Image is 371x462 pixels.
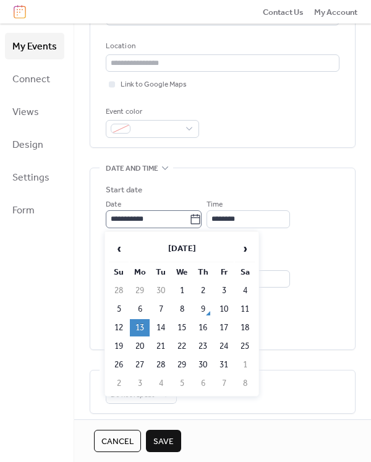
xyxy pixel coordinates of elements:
span: Form [12,201,35,220]
span: Settings [12,168,49,187]
th: Tu [151,263,171,281]
td: 24 [214,338,234,355]
td: 6 [193,375,213,392]
a: My Events [5,33,64,59]
td: 6 [130,301,150,318]
span: Design [12,135,43,155]
td: 28 [151,356,171,374]
td: 11 [235,301,255,318]
a: Connect [5,66,64,92]
td: 2 [109,375,129,392]
div: Location [106,40,337,53]
td: 4 [151,375,171,392]
td: 28 [109,282,129,299]
td: 2 [193,282,213,299]
a: Form [5,197,64,223]
td: 30 [151,282,171,299]
td: 1 [172,282,192,299]
span: Cancel [101,435,134,448]
span: Connect [12,70,50,89]
td: 17 [214,319,234,336]
button: Save [146,430,181,452]
div: Event color [106,106,197,118]
td: 12 [109,319,129,336]
span: My Events [12,37,57,56]
th: [DATE] [130,236,234,262]
span: Date and time [106,162,158,174]
td: 8 [172,301,192,318]
td: 29 [130,282,150,299]
td: 1 [235,356,255,374]
th: Fr [214,263,234,281]
span: ‹ [109,236,128,261]
td: 31 [214,356,234,374]
td: 5 [109,301,129,318]
td: 20 [130,338,150,355]
a: Design [5,131,64,158]
th: Th [193,263,213,281]
img: logo [14,5,26,19]
td: 8 [235,375,255,392]
td: 13 [130,319,150,336]
span: › [236,236,254,261]
a: Contact Us [263,6,304,18]
td: 26 [109,356,129,374]
td: 30 [193,356,213,374]
th: Mo [130,263,150,281]
th: We [172,263,192,281]
td: 25 [235,338,255,355]
a: My Account [314,6,357,18]
span: Save [153,435,174,448]
a: Settings [5,164,64,190]
td: 22 [172,338,192,355]
td: 21 [151,338,171,355]
td: 16 [193,319,213,336]
td: 7 [151,301,171,318]
td: 4 [235,282,255,299]
td: 18 [235,319,255,336]
td: 14 [151,319,171,336]
a: Views [5,98,64,125]
th: Su [109,263,129,281]
td: 10 [214,301,234,318]
span: My Account [314,6,357,19]
span: Contact Us [263,6,304,19]
td: 29 [172,356,192,374]
span: Time [207,199,223,211]
td: 23 [193,338,213,355]
td: 3 [214,282,234,299]
button: Cancel [94,430,141,452]
div: Start date [106,184,142,196]
td: 3 [130,375,150,392]
td: 19 [109,338,129,355]
span: Views [12,103,39,122]
td: 27 [130,356,150,374]
span: Link to Google Maps [121,79,187,91]
th: Sa [235,263,255,281]
td: 5 [172,375,192,392]
td: 15 [172,319,192,336]
td: 9 [193,301,213,318]
span: Date [106,199,121,211]
td: 7 [214,375,234,392]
